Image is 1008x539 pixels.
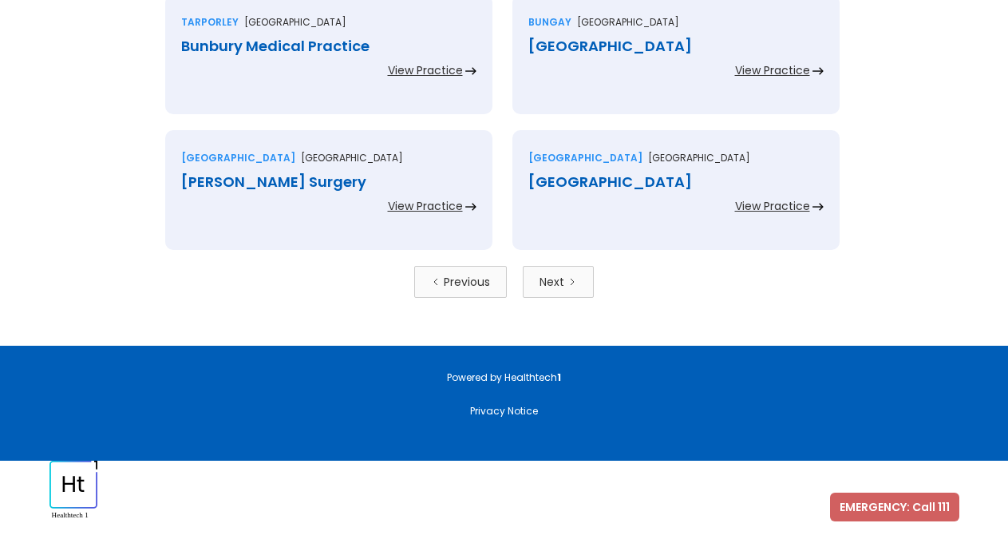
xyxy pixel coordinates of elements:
[181,38,476,54] div: Bunbury Medical Practice
[528,174,824,190] div: [GEOGRAPHIC_DATA]
[388,198,463,214] div: View Practice
[830,493,959,521] a: EMERGENCY: Call 111
[840,499,950,515] span: EMERGENCY: Call 111
[523,266,594,298] a: Next Page
[528,14,571,30] div: Bungay
[648,150,750,166] p: [GEOGRAPHIC_DATA]
[301,150,403,166] p: [GEOGRAPHIC_DATA]
[528,150,642,166] div: [GEOGRAPHIC_DATA]
[735,62,810,78] div: View Practice
[528,38,824,54] div: [GEOGRAPHIC_DATA]
[577,14,679,30] p: [GEOGRAPHIC_DATA]
[244,14,346,30] p: [GEOGRAPHIC_DATA]
[165,130,492,266] a: [GEOGRAPHIC_DATA][GEOGRAPHIC_DATA][PERSON_NAME] SurgeryView Practice
[557,371,561,384] strong: 1
[444,274,490,290] div: Previous
[181,174,476,190] div: [PERSON_NAME] Surgery
[512,130,840,266] a: [GEOGRAPHIC_DATA][GEOGRAPHIC_DATA][GEOGRAPHIC_DATA]View Practice
[165,266,844,298] div: List
[470,404,538,418] a: Privacy Notice
[447,371,561,384] a: Powered by Healthtech1
[181,150,295,166] div: [GEOGRAPHIC_DATA]
[388,62,463,78] div: View Practice
[735,198,810,214] div: View Practice
[414,266,507,298] a: Previous Page
[540,274,564,290] div: Next
[181,14,239,30] div: Tarporley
